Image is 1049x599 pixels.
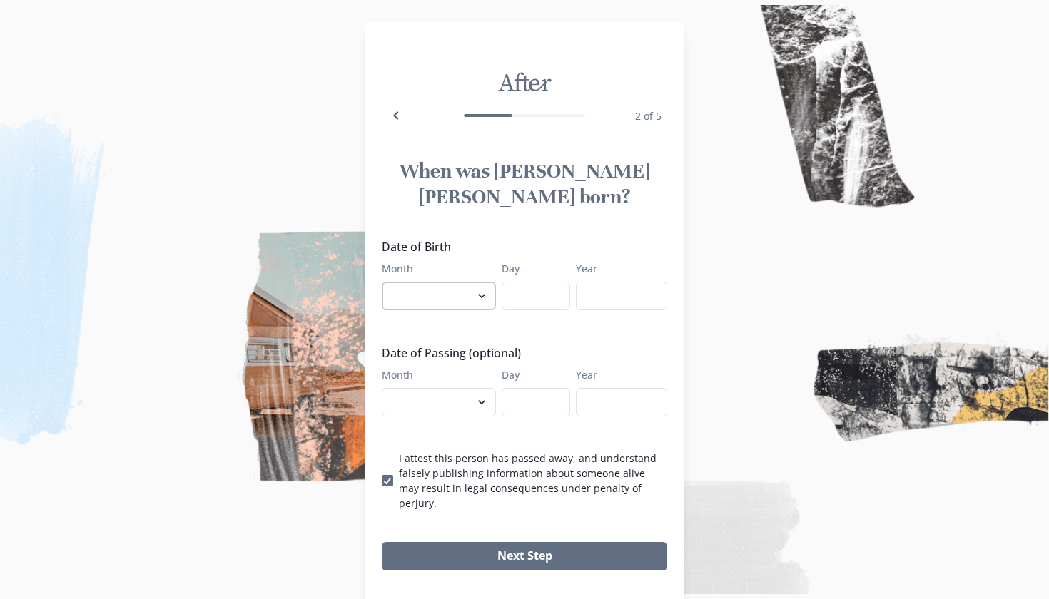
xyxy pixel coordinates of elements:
legend: Date of Birth [382,238,659,255]
label: Day [502,261,562,276]
label: Day [502,367,562,382]
h1: When was [PERSON_NAME] [PERSON_NAME] born? [382,158,667,210]
legend: Date of Passing (optional) [382,344,659,362]
p: I attest this person has passed away, and understand falsely publishing information about someone... [399,451,667,511]
label: Month [382,261,487,276]
label: Month [382,367,487,382]
button: Next Step [382,542,667,570]
span: 2 of 5 [635,109,662,123]
label: Year [576,261,659,276]
label: Year [576,367,659,382]
button: Back [382,101,410,130]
